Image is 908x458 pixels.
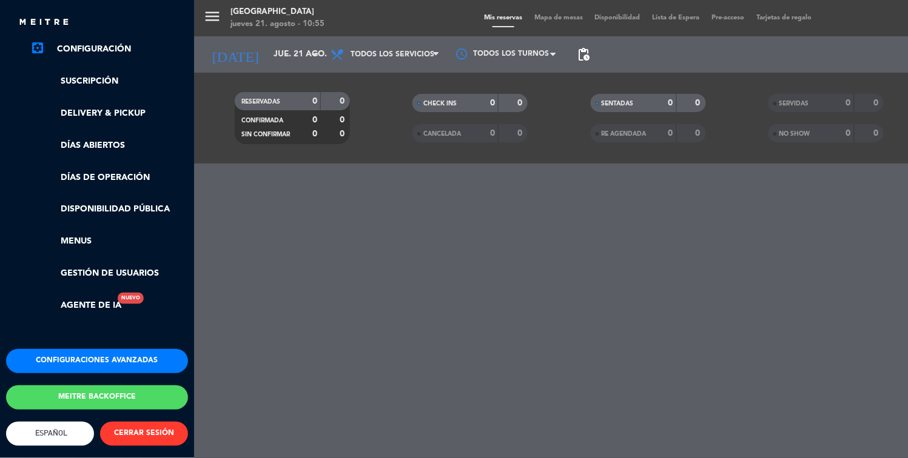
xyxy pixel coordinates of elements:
i: settings_applications [30,41,45,55]
div: Nuevo [118,293,144,304]
a: Gestión de usuarios [30,267,188,280]
button: Configuraciones avanzadas [6,349,188,373]
a: Suscripción [30,75,188,88]
a: Delivery & Pickup [30,107,188,121]
a: Agente de IANuevo [30,299,121,313]
a: Disponibilidad pública [30,202,188,216]
a: Días abiertos [30,139,188,153]
span: pending_actions [576,47,591,62]
a: Días de Operación [30,171,188,185]
img: MEITRE [18,18,70,27]
a: Configuración [30,42,188,56]
button: Meitre backoffice [6,385,188,410]
a: Menus [30,234,188,248]
button: CERRAR SESIÓN [100,422,188,446]
span: Español [33,429,68,438]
